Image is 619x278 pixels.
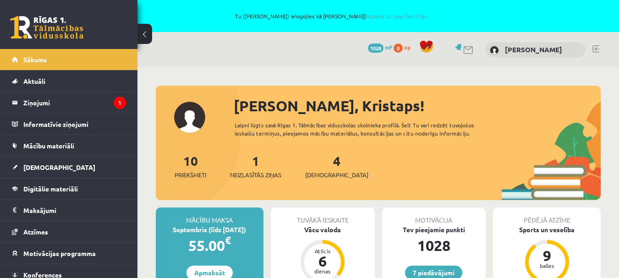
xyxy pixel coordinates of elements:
[12,178,126,199] a: Digitālie materiāli
[23,163,95,171] span: [DEMOGRAPHIC_DATA]
[234,95,601,117] div: [PERSON_NAME], Kristaps!
[382,225,486,234] div: Tev pieejamie punkti
[12,114,126,135] a: Informatīvie ziņojumi
[156,207,263,225] div: Mācību maksa
[230,153,281,180] a: 1Neizlasītās ziņas
[230,170,281,180] span: Neizlasītās ziņas
[505,45,562,54] a: [PERSON_NAME]
[12,49,126,70] a: Sākums
[394,44,403,53] span: 0
[309,248,336,254] div: Atlicis
[305,170,368,180] span: [DEMOGRAPHIC_DATA]
[23,249,96,257] span: Motivācijas programma
[12,135,126,156] a: Mācību materiāli
[368,44,383,53] span: 1028
[156,225,263,234] div: Septembris (līdz [DATE])
[175,153,206,180] a: 10Priekšmeti
[385,44,392,51] span: mP
[12,157,126,178] a: [DEMOGRAPHIC_DATA]
[225,234,231,247] span: €
[12,92,126,113] a: Ziņojumi1
[533,263,561,268] div: balles
[271,207,375,225] div: Tuvākā ieskaite
[533,248,561,263] div: 9
[368,44,392,51] a: 1028 mP
[114,97,126,109] i: 1
[490,46,499,55] img: Kristaps Lukass
[12,200,126,221] a: Maksājumi
[382,207,486,225] div: Motivācija
[23,77,45,85] span: Aktuāli
[382,234,486,256] div: 1028
[23,200,126,221] legend: Maksājumi
[493,225,601,234] div: Sports un veselība
[309,254,336,268] div: 6
[156,234,263,256] div: 55.00
[23,114,126,135] legend: Informatīvie ziņojumi
[404,44,410,51] span: xp
[23,55,47,64] span: Sākums
[23,185,78,193] span: Digitālie materiāli
[23,142,74,150] span: Mācību materiāli
[271,225,375,234] div: Vācu valoda
[366,12,427,20] a: Atpakaļ uz savu lietotāju
[10,16,83,39] a: Rīgas 1. Tālmācības vidusskola
[175,170,206,180] span: Priekšmeti
[12,71,126,92] a: Aktuāli
[12,221,126,242] a: Atzīmes
[394,44,415,51] a: 0 xp
[309,268,336,274] div: dienas
[23,228,48,236] span: Atzīmes
[493,207,601,225] div: Pēdējā atzīme
[23,92,126,113] legend: Ziņojumi
[12,243,126,264] a: Motivācijas programma
[235,121,502,137] div: Laipni lūgts savā Rīgas 1. Tālmācības vidusskolas skolnieka profilā. Šeit Tu vari redzēt tuvojošo...
[305,153,368,180] a: 4[DEMOGRAPHIC_DATA]
[105,13,557,19] span: Tu ([PERSON_NAME]) ielogojies kā [PERSON_NAME]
